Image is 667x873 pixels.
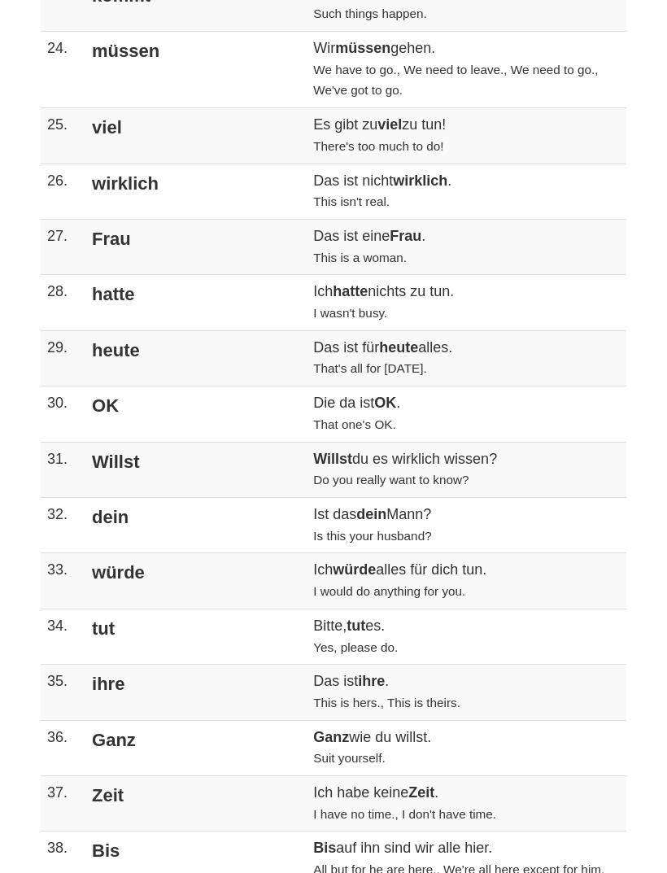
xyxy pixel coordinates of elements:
[82,109,307,164] td: viel
[82,777,307,832] td: Zeit
[41,443,82,498] td: 31.
[82,554,307,609] td: würde
[379,340,418,356] strong: heute
[82,220,307,275] td: Frau
[41,554,82,609] td: 33.
[307,721,626,776] td: wie du willst.
[307,164,626,220] td: Das ist nicht .
[377,117,402,133] strong: viel
[307,109,626,164] td: Es gibt zu zu tun!
[393,173,447,190] strong: wirklich
[307,276,626,331] td: Ich nichts zu tun.
[313,452,352,468] strong: Willst
[333,284,368,300] strong: hatte
[41,721,82,776] td: 36.
[41,33,82,109] td: 24.
[333,562,376,578] strong: würde
[41,387,82,443] td: 30.
[313,530,431,543] small: Is this your husband?
[41,276,82,331] td: 28.
[82,331,307,386] td: heute
[307,777,626,832] td: Ich habe keine .
[313,7,426,21] small: Such things happen.
[313,307,387,321] small: I wasn't busy.
[41,164,82,220] td: 26.
[82,276,307,331] td: hatte
[82,609,307,665] td: tut
[313,730,349,746] strong: Ganz
[313,63,598,98] small: We have to go., We need to leave., We need to go., We've got to go.
[358,674,385,690] strong: ihre
[82,33,307,109] td: müssen
[82,666,307,721] td: ihre
[356,507,386,523] strong: dein
[374,395,396,412] strong: OK
[313,418,396,432] small: That one's OK.
[41,499,82,554] td: 32.
[307,609,626,665] td: Bitte, es.
[313,696,460,710] small: This is hers., This is theirs.
[313,195,390,209] small: This isn't real.
[307,387,626,443] td: Die da ist .
[347,618,365,635] strong: tut
[307,554,626,609] td: Ich alles für dich tun.
[313,140,443,154] small: There's too much to do!
[313,251,407,265] small: This is a woman.
[41,220,82,275] td: 27.
[82,443,307,498] td: Willst
[313,585,465,599] small: I would do anything for you.
[313,808,496,822] small: I have no time., I don't have time.
[82,721,307,776] td: Ganz
[82,499,307,554] td: dein
[313,474,469,487] small: Do you really want to know?
[307,331,626,386] td: Das ist für alles.
[307,220,626,275] td: Das ist eine .
[307,666,626,721] td: Das ist .
[313,641,398,655] small: Yes, please do.
[82,387,307,443] td: OK
[307,443,626,498] td: du es wirklich wissen?
[408,785,434,801] strong: Zeit
[313,362,427,376] small: That's all for [DATE].
[307,499,626,554] td: Ist das Mann?
[335,41,390,57] strong: müssen
[41,609,82,665] td: 34.
[390,229,421,245] strong: Frau
[41,777,82,832] td: 37.
[307,33,626,109] td: Wir gehen.
[82,164,307,220] td: wirklich
[41,331,82,386] td: 29.
[41,109,82,164] td: 25.
[313,840,336,857] strong: Bis
[313,752,385,766] small: Suit yourself.
[41,666,82,721] td: 35.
